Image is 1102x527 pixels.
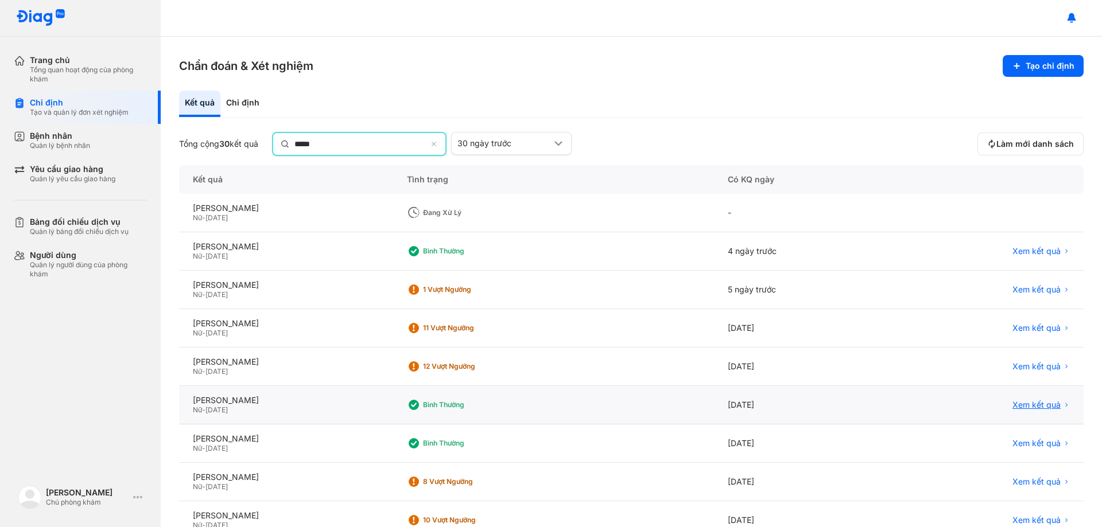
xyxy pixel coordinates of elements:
[1012,284,1061,295] span: Xem kết quả
[1012,361,1061,372] span: Xem kết quả
[423,516,515,525] div: 10 Vượt ngưỡng
[423,285,515,294] div: 1 Vượt ngưỡng
[193,357,379,367] div: [PERSON_NAME]
[393,165,714,194] div: Tình trạng
[193,510,379,521] div: [PERSON_NAME]
[977,132,1084,155] button: Làm mới danh sách
[30,217,129,227] div: Bảng đối chiếu dịch vụ
[30,164,115,174] div: Yêu cầu giao hàng
[179,139,258,149] div: Tổng cộng kết quả
[220,91,265,117] div: Chỉ định
[30,65,147,84] div: Tổng quan hoạt động của phòng khám
[423,323,515,333] div: 11 Vượt ngưỡng
[1012,246,1061,256] span: Xem kết quả
[423,400,515,409] div: Bình thường
[205,405,228,414] span: [DATE]
[202,405,205,414] span: -
[1012,477,1061,487] span: Xem kết quả
[30,260,147,279] div: Quản lý người dùng của phòng khám
[30,227,129,236] div: Quản lý bảng đối chiếu dịch vụ
[30,174,115,184] div: Quản lý yêu cầu giao hàng
[1012,515,1061,525] span: Xem kết quả
[193,252,202,260] span: Nữ
[193,434,379,444] div: [PERSON_NAME]
[18,486,41,509] img: logo
[179,58,313,74] h3: Chẩn đoán & Xét nghiệm
[714,463,889,501] div: [DATE]
[193,318,379,329] div: [PERSON_NAME]
[714,309,889,348] div: [DATE]
[1012,438,1061,448] span: Xem kết quả
[30,141,90,150] div: Quản lý bệnh nhân
[193,290,202,299] span: Nữ
[219,139,230,149] span: 30
[16,9,65,27] img: logo
[205,329,228,337] span: [DATE]
[193,280,379,290] div: [PERSON_NAME]
[423,362,515,371] div: 12 Vượt ngưỡng
[423,247,515,256] div: Bình thường
[423,208,515,217] div: Đang xử lý
[179,91,220,117] div: Kết quả
[1012,400,1061,410] span: Xem kết quả
[193,395,379,405] div: [PERSON_NAME]
[30,250,147,260] div: Người dùng
[205,290,228,299] span: [DATE]
[193,213,202,222] span: Nữ
[193,472,379,482] div: [PERSON_NAME]
[30,108,129,117] div: Tạo và quản lý đơn xét nghiệm
[202,213,205,222] span: -
[205,213,228,222] span: [DATE]
[714,424,889,463] div: [DATE]
[202,290,205,299] span: -
[205,367,228,376] span: [DATE]
[202,252,205,260] span: -
[193,241,379,252] div: [PERSON_NAME]
[714,194,889,232] div: -
[423,477,515,486] div: 8 Vượt ngưỡng
[714,232,889,271] div: 4 ngày trước
[193,405,202,414] span: Nữ
[30,55,147,65] div: Trang chủ
[714,165,889,194] div: Có KQ ngày
[202,482,205,491] span: -
[193,482,202,491] span: Nữ
[193,367,202,376] span: Nữ
[714,348,889,386] div: [DATE]
[193,203,379,213] div: [PERSON_NAME]
[193,329,202,337] span: Nữ
[30,97,129,108] div: Chỉ định
[46,498,129,507] div: Chủ phòng khám
[205,482,228,491] span: [DATE]
[714,271,889,309] div: 5 ngày trước
[202,444,205,452] span: -
[1003,55,1084,77] button: Tạo chỉ định
[179,165,393,194] div: Kết quả
[457,138,552,149] div: 30 ngày trước
[714,386,889,424] div: [DATE]
[193,444,202,452] span: Nữ
[30,131,90,141] div: Bệnh nhân
[996,139,1074,149] span: Làm mới danh sách
[205,252,228,260] span: [DATE]
[1012,323,1061,333] span: Xem kết quả
[205,444,228,452] span: [DATE]
[423,439,515,448] div: Bình thường
[202,367,205,376] span: -
[46,487,129,498] div: [PERSON_NAME]
[202,329,205,337] span: -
